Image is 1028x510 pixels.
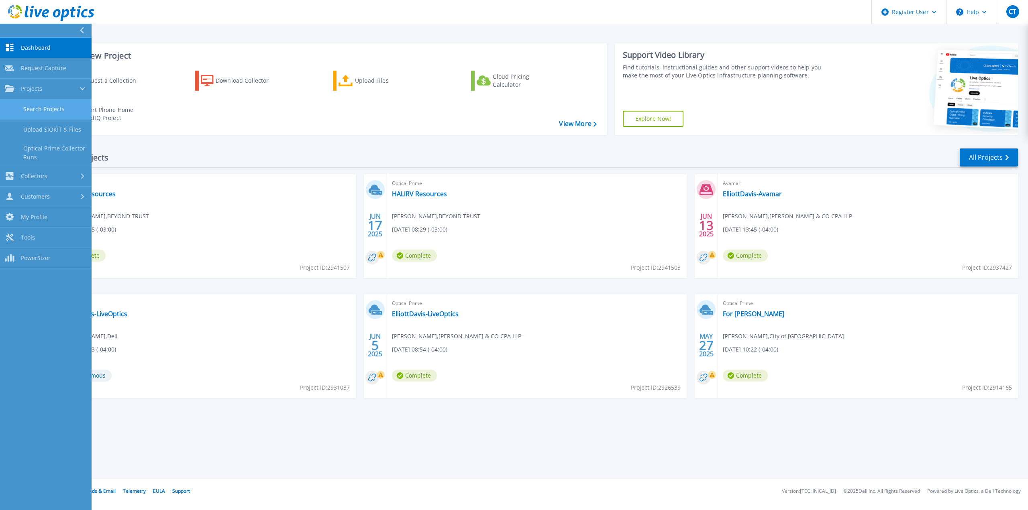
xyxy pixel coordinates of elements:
span: Dashboard [21,44,51,51]
span: CT [1009,8,1016,15]
div: JUN 2025 [367,331,383,360]
span: [DATE] 08:54 (-04:00) [392,345,447,354]
div: Cloud Pricing Calculator [493,73,557,89]
span: Project ID: 2926539 [631,383,681,392]
span: Complete [392,250,437,262]
span: 17 [368,222,382,229]
li: Powered by Live Optics, a Dell Technology [927,489,1021,494]
li: © 2025 Dell Inc. All Rights Reserved [843,489,920,494]
li: Version: [TECHNICAL_ID] [782,489,836,494]
span: [PERSON_NAME] , [PERSON_NAME] & CO CPA LLP [392,332,521,341]
span: Projects [21,85,42,92]
span: Optical Prime [61,299,351,308]
div: Download Collector [216,73,280,89]
div: MAY 2025 [699,331,714,360]
span: Project ID: 2937427 [962,263,1012,272]
span: Complete [392,370,437,382]
div: Support Video Library [623,50,831,60]
div: Upload Files [355,73,419,89]
div: JUN 2025 [367,211,383,240]
span: Request Capture [21,65,66,72]
div: Find tutorials, instructional guides and other support videos to help you make the most of your L... [623,63,831,79]
span: Avamar [723,179,1013,188]
div: Import Phone Home CloudIQ Project [79,106,141,122]
a: View More [559,120,596,128]
a: For [PERSON_NAME] [723,310,784,318]
span: [PERSON_NAME] , BEYOND TRUST [392,212,480,221]
span: Project ID: 2941507 [300,263,350,272]
span: My Profile [21,213,47,221]
span: Project ID: 2931037 [300,383,350,392]
a: Upload Files [333,71,422,91]
span: [DATE] 13:45 (-04:00) [723,225,778,234]
span: Optical Prime [723,299,1013,308]
a: ElliottDavis-LiveOptics [392,310,459,318]
a: Support [172,488,190,494]
span: [DATE] 08:29 (-03:00) [392,225,447,234]
span: Optical Prime [61,179,351,188]
span: Customers [21,193,50,200]
span: Project ID: 2941503 [631,263,681,272]
a: Download Collector [195,71,285,91]
span: 27 [699,342,714,349]
a: Request a Collection [57,71,147,91]
a: Ads & Email [89,488,116,494]
span: [DATE] 10:22 (-04:00) [723,345,778,354]
h3: Start a New Project [57,51,596,60]
span: Optical Prime [392,299,682,308]
span: Complete [723,250,768,262]
a: Telemetry [123,488,146,494]
a: EULA [153,488,165,494]
div: Request a Collection [80,73,144,89]
span: [PERSON_NAME] , [PERSON_NAME] & CO CPA LLP [723,212,852,221]
span: 13 [699,222,714,229]
span: Complete [723,370,768,382]
span: Project ID: 2914165 [962,383,1012,392]
a: Explore Now! [623,111,684,127]
span: PowerSizer [21,254,51,262]
span: [PERSON_NAME] , City of [GEOGRAPHIC_DATA] [723,332,844,341]
div: JUN 2025 [699,211,714,240]
span: Optical Prime [392,179,682,188]
a: All Projects [960,148,1018,167]
a: ElliottDavis-Avamar [723,190,782,198]
a: Cloud Pricing Calculator [471,71,561,91]
span: [PERSON_NAME] , BEYOND TRUST [61,212,149,221]
a: HALIRV Resources [392,190,447,198]
span: Tools [21,234,35,241]
span: Collectors [21,173,47,180]
a: ElliottDavis-LiveOptics [61,310,127,318]
span: 5 [371,342,379,349]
